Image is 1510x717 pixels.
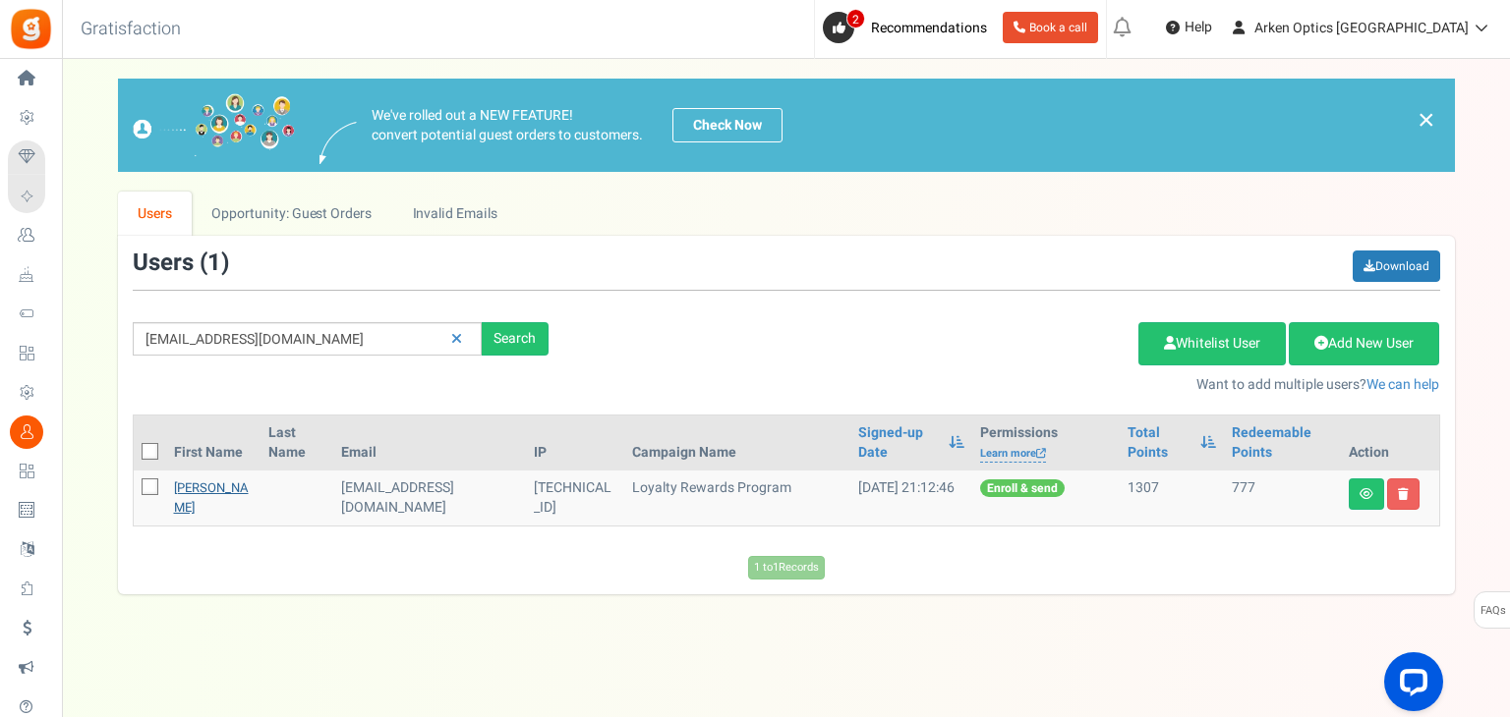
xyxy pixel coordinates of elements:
[1480,592,1506,630] span: FAQs
[1366,374,1439,395] a: We can help
[1353,250,1440,282] a: Download
[972,415,1120,470] th: Permissions
[333,415,527,470] th: Email
[372,106,643,145] p: We've rolled out a NEW FEATURE! convert potential guest orders to customers.
[526,415,624,470] th: IP
[133,250,229,276] h3: Users ( )
[1003,12,1098,43] a: Book a call
[207,246,221,280] span: 1
[672,108,783,142] a: Check Now
[333,470,527,525] td: General
[1158,12,1220,43] a: Help
[59,10,203,49] h3: Gratisfaction
[1254,18,1469,38] span: Arken Optics [GEOGRAPHIC_DATA]
[1180,18,1212,37] span: Help
[261,415,333,470] th: Last Name
[1224,470,1341,525] td: 777
[166,415,261,470] th: First Name
[823,12,995,43] a: 2 Recommendations
[319,122,357,164] img: images
[174,478,249,517] a: [PERSON_NAME]
[624,415,850,470] th: Campaign Name
[858,423,938,463] a: Signed-up Date
[1289,322,1439,365] a: Add New User
[1232,423,1333,463] a: Redeemable Points
[980,446,1046,463] a: Learn more
[871,18,987,38] span: Recommendations
[1120,470,1224,525] td: 1307
[980,479,1065,497] span: Enroll & send
[1418,108,1435,132] a: ×
[850,470,971,525] td: [DATE] 21:12:46
[133,93,295,157] img: images
[133,322,482,356] input: Search by email or name
[846,9,865,28] span: 2
[192,192,391,236] a: Opportunity: Guest Orders
[441,322,472,357] a: Reset
[1360,488,1373,500] i: View details
[1138,322,1286,365] a: Whitelist User
[118,192,193,236] a: Users
[624,470,850,525] td: Loyalty Rewards Program
[526,470,624,525] td: [TECHNICAL_ID]
[392,192,517,236] a: Invalid Emails
[578,375,1440,395] p: Want to add multiple users?
[1398,488,1409,500] i: Delete user
[482,322,549,356] div: Search
[1128,423,1191,463] a: Total Points
[1341,415,1439,470] th: Action
[9,7,53,51] img: Gratisfaction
